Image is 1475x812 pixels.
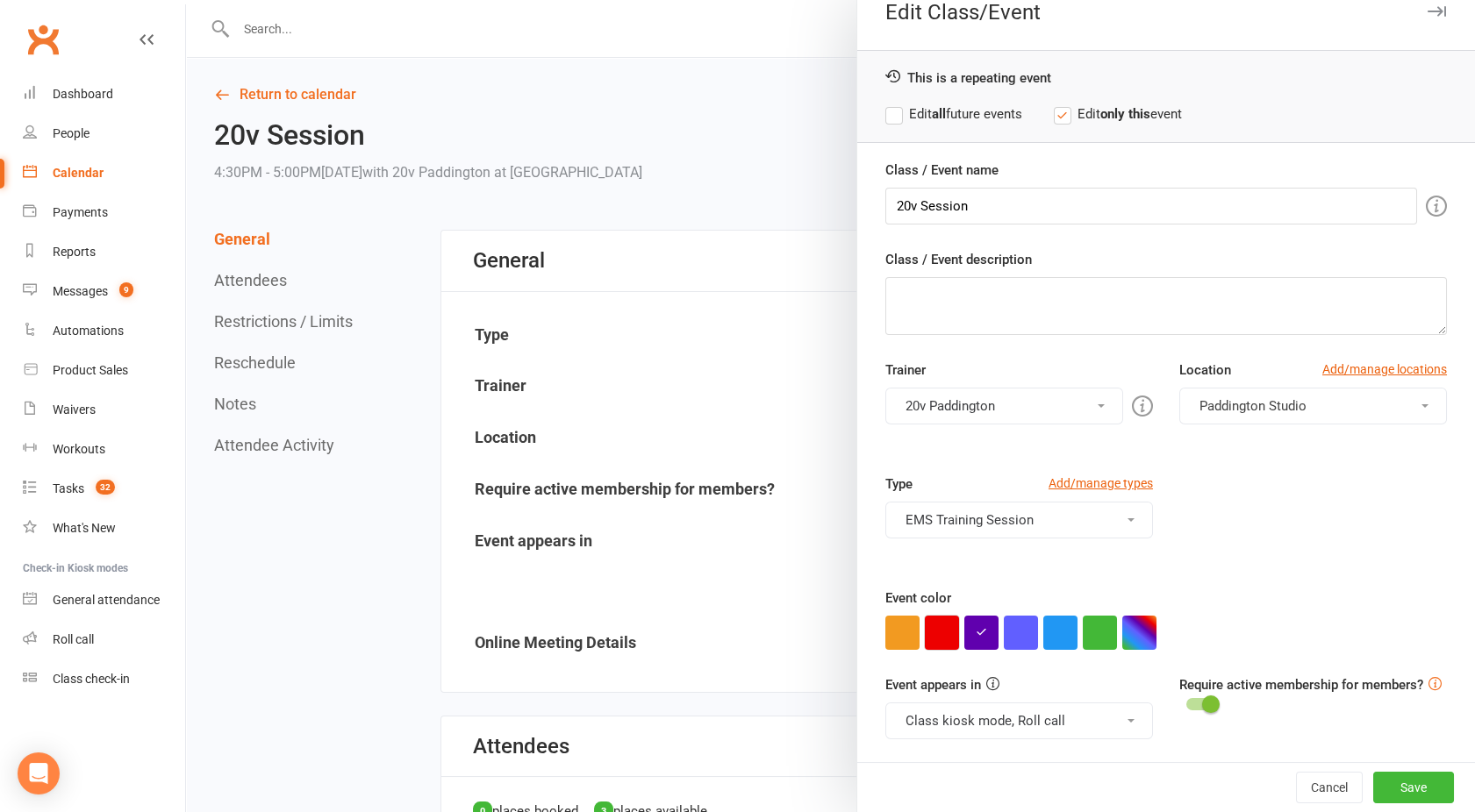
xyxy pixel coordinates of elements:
[53,205,108,219] div: Payments
[23,620,185,659] a: Roll call
[119,282,133,297] span: 9
[53,363,128,377] div: Product Sales
[53,245,96,259] div: Reports
[1100,106,1150,122] strong: only this
[885,160,999,181] label: Class / Event name
[23,272,185,311] a: Messages 9
[23,390,185,430] a: Waivers
[885,68,1447,86] div: This is a repeating event
[23,114,185,153] a: People
[1373,772,1454,803] button: Save
[23,581,185,620] a: General attendance kiosk mode
[885,103,1022,125] label: Edit future events
[885,474,913,495] label: Type
[23,430,185,469] a: Workouts
[53,284,108,298] div: Messages
[23,153,185,193] a: Calendar
[23,469,185,509] a: Tasks 32
[885,249,1032,270] label: Class / Event description
[96,480,115,495] span: 32
[53,442,105,456] div: Workouts
[1049,474,1153,493] a: Add/manage types
[23,193,185,232] a: Payments
[21,18,65,61] a: Clubworx
[53,481,84,495] div: Tasks
[932,106,946,122] strong: all
[885,388,1123,424] button: 20v Paddington
[23,351,185,390] a: Product Sales
[885,502,1153,538] button: EMS Training Session
[23,232,185,272] a: Reports
[1296,772,1363,803] button: Cancel
[53,632,94,646] div: Roll call
[53,672,130,686] div: Class check-in
[885,588,951,609] label: Event color
[23,75,185,114] a: Dashboard
[23,311,185,351] a: Automations
[885,188,1417,224] input: Enter event name
[1322,360,1447,379] a: Add/manage locations
[885,360,926,381] label: Trainer
[1199,398,1307,414] span: Paddington Studio
[53,166,104,180] div: Calendar
[23,509,185,548] a: What's New
[53,402,96,417] div: Waivers
[1179,388,1447,424] button: Paddington Studio
[53,521,116,535] div: What's New
[1054,103,1182,125] label: Edit event
[53,87,113,101] div: Dashboard
[885,702,1153,739] button: Class kiosk mode, Roll call
[53,324,124,338] div: Automations
[1179,360,1231,381] label: Location
[1179,677,1423,693] label: Require active membership for members?
[885,674,981,695] label: Event appears in
[53,126,90,140] div: People
[18,752,60,794] div: Open Intercom Messenger
[53,593,160,607] div: General attendance
[23,659,185,699] a: Class kiosk mode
